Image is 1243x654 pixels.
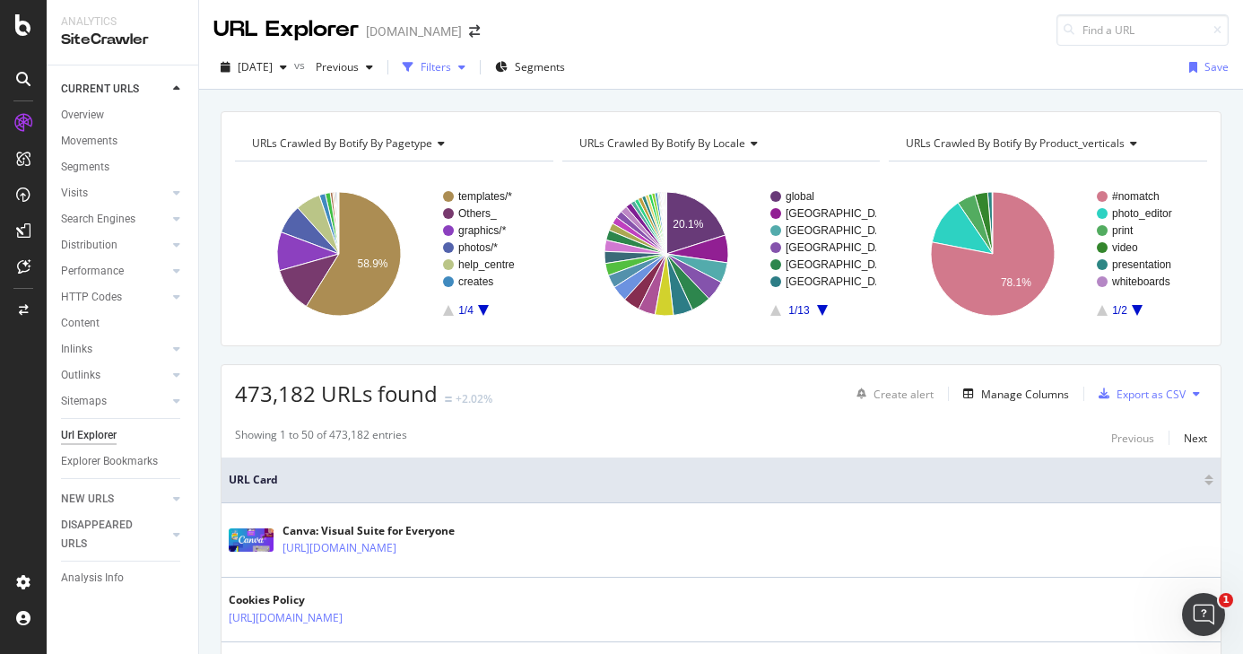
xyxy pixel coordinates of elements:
[786,258,898,271] text: [GEOGRAPHIC_DATA]
[1111,427,1154,449] button: Previous
[61,314,100,333] div: Content
[61,158,109,177] div: Segments
[61,490,168,509] a: NEW URLS
[469,25,480,38] div: arrow-right-arrow-left
[61,366,100,385] div: Outlinks
[294,57,309,73] span: vs
[229,592,421,608] div: Cookies Policy
[458,224,507,237] text: graphics/*
[1111,431,1154,446] div: Previous
[61,288,168,307] a: HTTP Codes
[61,236,117,255] div: Distribution
[1112,190,1160,203] text: #nomatch
[1182,53,1229,82] button: Save
[61,426,117,445] div: Url Explorer
[61,132,117,151] div: Movements
[1204,59,1229,74] div: Save
[458,258,515,271] text: help_centre
[61,516,152,554] div: DISAPPEARED URLS
[515,59,565,74] span: Segments
[1184,427,1207,449] button: Next
[235,379,438,408] span: 473,182 URLs found
[61,262,168,281] a: Performance
[357,257,387,270] text: 58.9%
[229,609,343,627] a: [URL][DOMAIN_NAME]
[238,59,273,74] span: 2025 Sep. 14th
[229,528,274,552] img: main image
[61,30,184,50] div: SiteCrawler
[956,383,1069,405] button: Manage Columns
[981,387,1069,402] div: Manage Columns
[579,135,745,151] span: URLs Crawled By Botify By locale
[1112,224,1134,237] text: print
[874,387,934,402] div: Create alert
[213,14,359,45] div: URL Explorer
[786,207,898,220] text: [GEOGRAPHIC_DATA]
[61,14,184,30] div: Analytics
[786,224,898,237] text: [GEOGRAPHIC_DATA]
[366,22,462,40] div: [DOMAIN_NAME]
[458,190,512,203] text: templates/*
[61,262,124,281] div: Performance
[61,314,186,333] a: Content
[61,569,186,588] a: Analysis Info
[889,176,1203,332] svg: A chart.
[61,80,168,99] a: CURRENT URLS
[1112,207,1172,220] text: photo_editor
[445,397,452,402] img: Equal
[458,275,493,288] text: creates
[235,427,407,449] div: Showing 1 to 50 of 473,182 entries
[1112,304,1127,317] text: 1/2
[786,241,898,254] text: [GEOGRAPHIC_DATA]
[61,569,124,588] div: Analysis Info
[61,490,114,509] div: NEW URLS
[906,135,1125,151] span: URLs Crawled By Botify By product_verticals
[61,184,88,203] div: Visits
[61,288,122,307] div: HTTP Codes
[788,304,810,317] text: 1/13
[1091,379,1186,408] button: Export as CSV
[229,472,1200,488] span: URL Card
[235,176,549,332] svg: A chart.
[61,452,186,471] a: Explorer Bookmarks
[61,340,92,359] div: Inlinks
[1112,241,1138,254] text: video
[61,158,186,177] a: Segments
[576,129,865,158] h4: URLs Crawled By Botify By locale
[61,210,168,229] a: Search Engines
[61,106,104,125] div: Overview
[1182,593,1225,636] iframe: Intercom live chat
[61,210,135,229] div: Search Engines
[562,176,876,332] svg: A chart.
[458,304,474,317] text: 1/4
[309,53,380,82] button: Previous
[61,106,186,125] a: Overview
[61,516,168,554] a: DISAPPEARED URLS
[61,132,186,151] a: Movements
[213,53,294,82] button: [DATE]
[1112,258,1171,271] text: presentation
[786,275,898,288] text: [GEOGRAPHIC_DATA]
[458,207,497,220] text: Others_
[1001,276,1031,289] text: 78.1%
[61,80,139,99] div: CURRENT URLS
[61,392,107,411] div: Sitemaps
[248,129,537,158] h4: URLs Crawled By Botify By pagetype
[61,340,168,359] a: Inlinks
[1184,431,1207,446] div: Next
[395,53,473,82] button: Filters
[61,452,158,471] div: Explorer Bookmarks
[61,236,168,255] a: Distribution
[1111,275,1170,288] text: whiteboards
[902,129,1191,158] h4: URLs Crawled By Botify By product_verticals
[849,379,934,408] button: Create alert
[1056,14,1229,46] input: Find a URL
[61,366,168,385] a: Outlinks
[61,392,168,411] a: Sitemaps
[458,241,498,254] text: photos/*
[421,59,451,74] div: Filters
[252,135,432,151] span: URLs Crawled By Botify By pagetype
